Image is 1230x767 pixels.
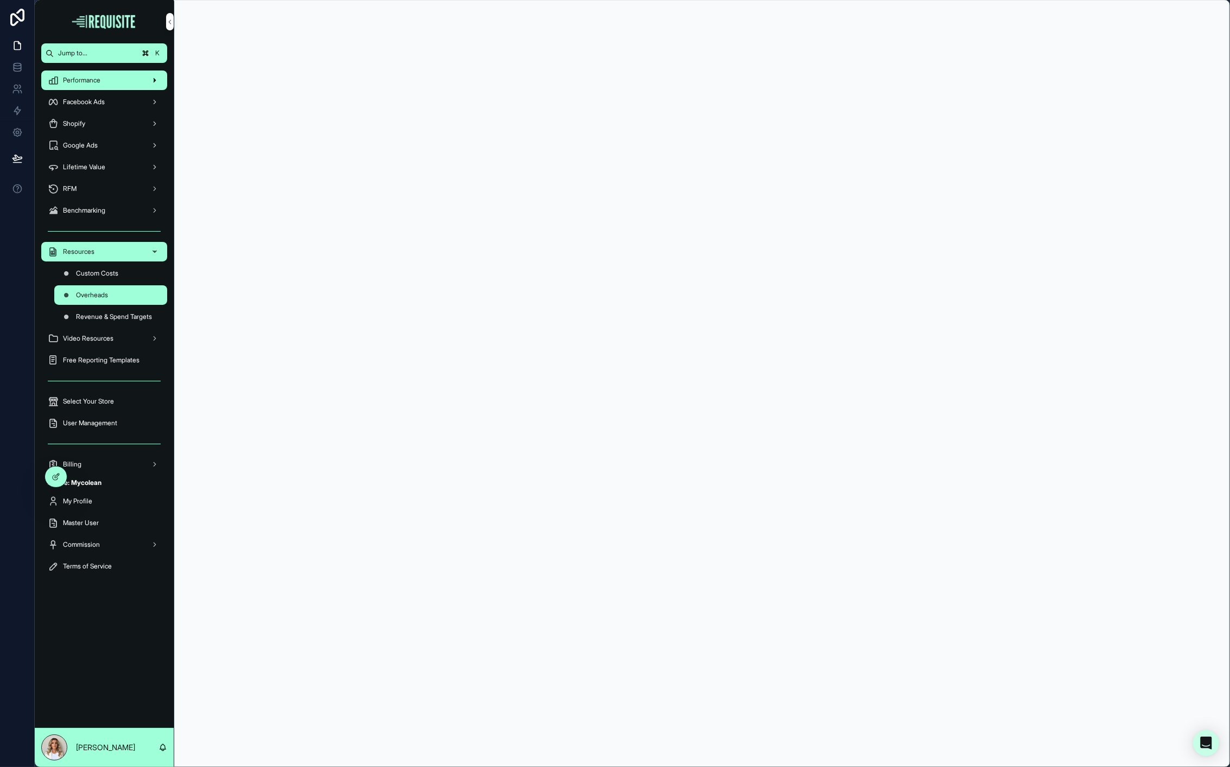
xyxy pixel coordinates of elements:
div: Active: Mycolean [41,475,167,490]
span: Resources [63,247,94,256]
span: Google Ads [63,141,98,150]
span: User Management [63,419,117,427]
a: Revenue & Spend Targets [54,307,167,327]
a: Master User [41,513,167,533]
a: Facebook Ads [41,92,167,112]
span: Facebook Ads [63,98,105,106]
span: Jump to... [58,49,136,57]
a: Overheads [54,285,167,305]
a: User Management [41,413,167,433]
div: scrollable content [35,63,174,590]
a: Benchmarking [41,201,167,220]
button: Jump to...K [41,43,167,63]
a: Resources [41,242,167,261]
span: Video Resources [63,334,113,343]
span: Shopify [63,119,85,128]
span: Revenue & Spend Targets [76,312,152,321]
a: Billing [41,455,167,474]
a: Video Resources [41,329,167,348]
a: Shopify [41,114,167,133]
span: RFM [63,184,77,193]
span: Commission [63,540,100,549]
span: Custom Costs [76,269,118,278]
a: Commission [41,535,167,554]
span: Performance [63,76,100,85]
a: RFM [41,179,167,199]
span: Billing [63,460,81,469]
p: [PERSON_NAME] [76,742,135,753]
a: Terms of Service [41,557,167,576]
span: Free Reporting Templates [63,356,140,365]
a: Select Your Store [41,392,167,411]
span: Select Your Store [63,397,114,406]
img: App logo [71,13,138,30]
a: Performance [41,71,167,90]
span: My Profile [63,497,92,506]
span: K [153,49,162,57]
span: Benchmarking [63,206,105,215]
a: Google Ads [41,136,167,155]
a: My Profile [41,491,167,511]
a: Free Reporting Templates [41,350,167,370]
span: Terms of Service [63,562,112,571]
a: Custom Costs [54,264,167,283]
a: Lifetime Value [41,157,167,177]
span: Master User [63,519,99,527]
div: Open Intercom Messenger [1193,730,1219,756]
span: Lifetime Value [63,163,105,171]
span: Overheads [76,291,108,299]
